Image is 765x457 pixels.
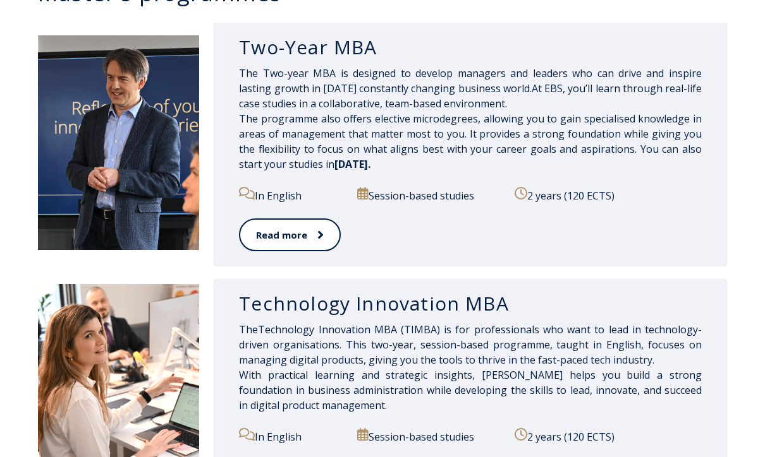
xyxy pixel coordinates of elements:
[239,66,702,156] span: The Two-year MBA is designed to develop managers and leaders who can drive and inspire lasting gr...
[239,218,341,252] a: Read more
[258,323,505,336] span: Technology Innovation M
[239,323,258,336] span: The
[334,157,370,171] span: [DATE].
[239,187,347,203] p: In English
[239,35,702,59] h3: Two-Year MBA
[357,187,505,203] p: Session-based studies
[239,292,702,316] h3: Technology Innovation MBA
[357,428,505,444] p: Session-based studies
[239,142,702,171] span: You can also start your studies in
[239,368,702,412] span: With practical learning and strategic insights, [PERSON_NAME] helps you build a strong foundation...
[239,323,702,367] span: sionals who want to lead in technology-driven organisations. This two-year, session-based program...
[515,187,702,203] p: 2 years (120 ECTS)
[384,323,506,336] span: BA (TIMBA) is for profes
[38,35,199,250] img: DSC_2098
[515,428,702,444] p: 2 years (120 ECTS)
[239,428,347,444] p: In English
